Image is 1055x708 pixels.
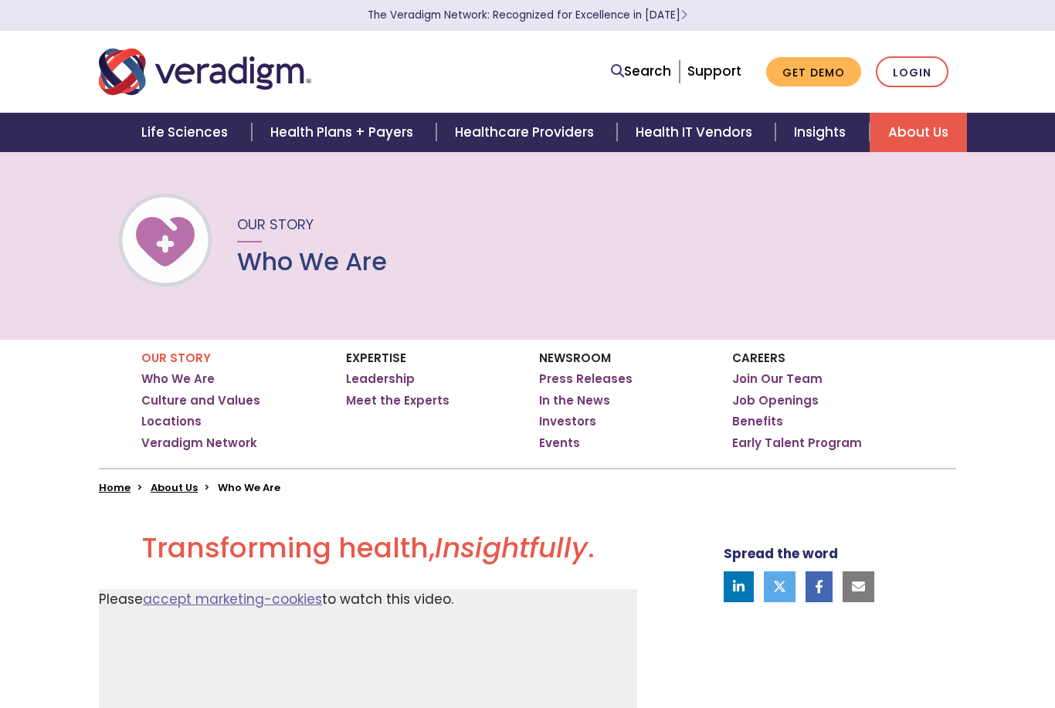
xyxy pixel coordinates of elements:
a: About Us [151,480,198,495]
a: Who We Are [141,371,215,387]
a: Life Sciences [123,113,251,152]
a: Leadership [346,371,415,387]
a: Early Talent Program [732,435,862,451]
a: Home [99,480,131,495]
a: Health Plans + Payers [252,113,436,152]
strong: Spread the word [724,544,838,563]
a: Login [876,56,948,88]
a: Culture and Values [141,393,260,408]
span: Learn More [680,8,687,22]
a: Press Releases [539,371,633,387]
a: Meet the Experts [346,393,449,408]
a: Health IT Vendors [617,113,775,152]
a: Healthcare Providers [436,113,617,152]
a: The Veradigm Network: Recognized for Excellence in [DATE]Learn More [368,8,687,22]
a: Job Openings [732,393,819,408]
a: Get Demo [766,57,861,87]
a: Benefits [732,414,783,429]
a: Join Our Team [732,371,823,387]
h2: Transforming health, . [99,531,637,577]
a: Veradigm Network [141,435,257,451]
em: Insightfully [435,528,588,567]
span: Please to watch this video. [99,590,453,608]
a: In the News [539,393,610,408]
a: Search [611,61,671,82]
a: About Us [870,113,967,152]
span: Our Story [237,215,314,234]
a: Insights [775,113,869,152]
h1: Who We Are [237,247,387,276]
a: Support [687,62,741,80]
a: Events [539,435,580,451]
a: Locations [141,414,202,429]
img: Veradigm logo [99,46,311,97]
a: Investors [539,414,596,429]
a: accept marketing-cookies [143,590,322,608]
